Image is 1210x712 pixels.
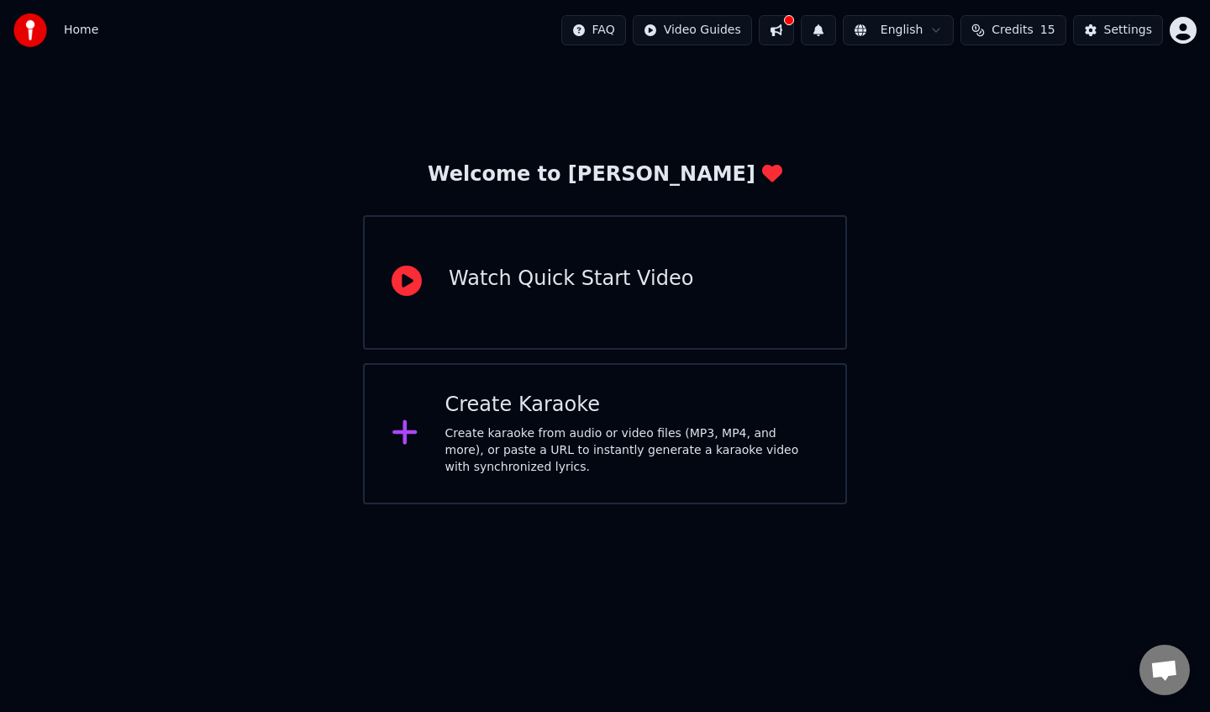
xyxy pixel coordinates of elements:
button: Settings [1073,15,1163,45]
div: Create Karaoke [445,392,819,419]
span: 15 [1040,22,1055,39]
img: youka [13,13,47,47]
div: Welcome to [PERSON_NAME] [428,161,782,188]
button: FAQ [561,15,626,45]
div: Create karaoke from audio or video files (MP3, MP4, and more), or paste a URL to instantly genera... [445,425,819,476]
nav: breadcrumb [64,22,98,39]
span: Home [64,22,98,39]
button: Video Guides [633,15,752,45]
div: Open chat [1139,645,1190,695]
div: Watch Quick Start Video [449,266,693,293]
button: Credits15 [960,15,1065,45]
div: Settings [1104,22,1152,39]
span: Credits [992,22,1033,39]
